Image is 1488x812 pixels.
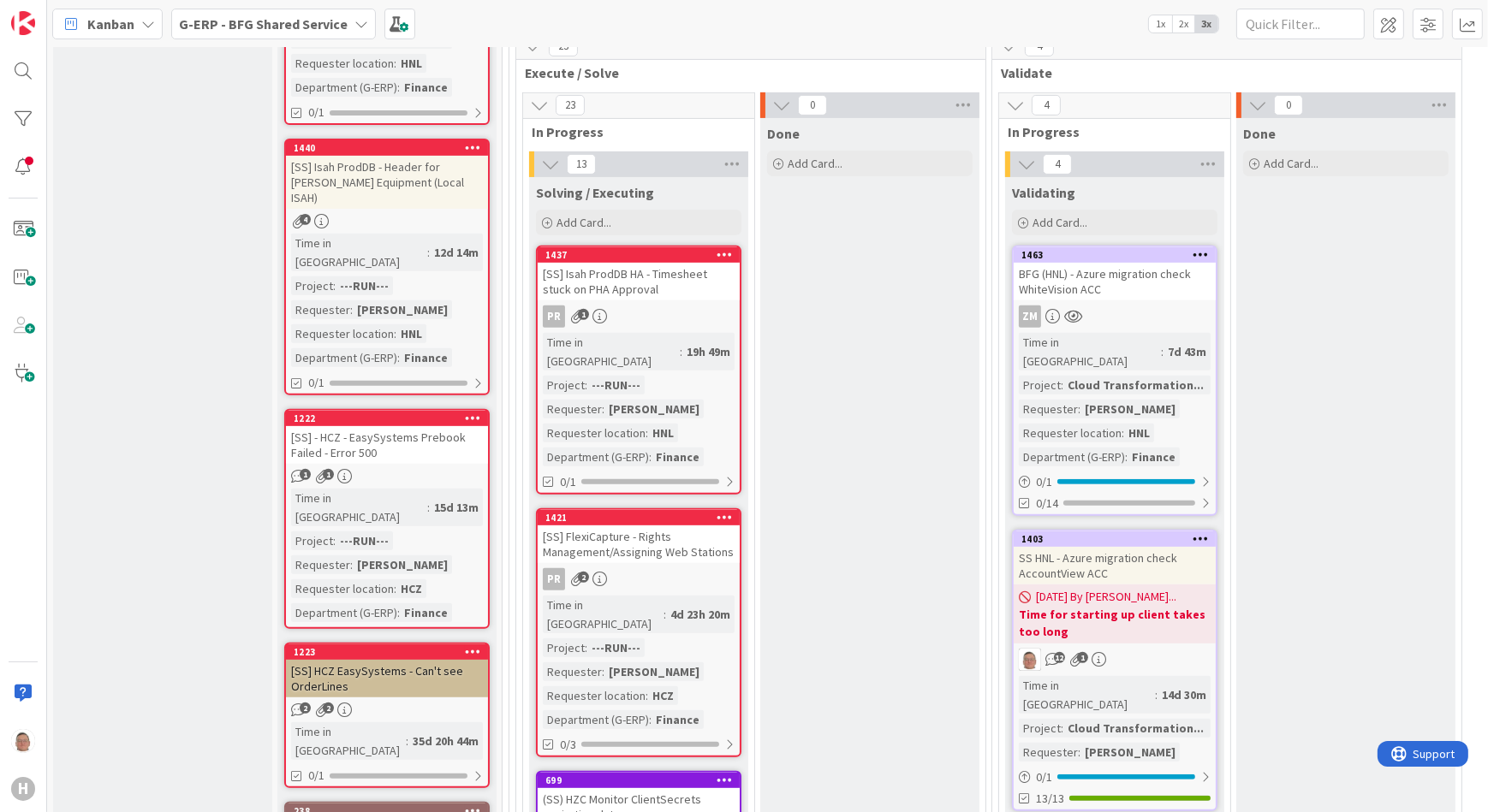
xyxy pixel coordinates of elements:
[1014,247,1216,300] div: 1463BFG (HNL) - Azure migration check WhiteVision ACC
[1080,400,1180,418] div: [PERSON_NAME]
[1012,246,1217,516] a: 1463BFG (HNL) - Azure migration check WhiteVision ACCZMTime in [GEOGRAPHIC_DATA]:7d 43mProject:Cl...
[286,644,488,697] div: 1223[SS] HCZ EasySystems - Can't see OrderLines
[291,722,406,760] div: Time in [GEOGRAPHIC_DATA]
[1036,588,1176,606] span: [DATE] By [PERSON_NAME]...
[587,376,645,394] div: ---RUN---
[1014,767,1216,788] div: 0/1
[11,777,35,801] div: H
[427,498,430,517] span: :
[648,686,678,705] div: HCZ
[538,247,740,263] div: 1437
[556,95,585,116] span: 23
[538,247,740,300] div: 1437[SS] Isah ProdDB HA - Timesheet stuck on PHA Approval
[308,374,324,392] span: 0/1
[286,426,488,464] div: [SS] - HCZ - EasySystems Prebook Failed - Error 500
[400,348,452,367] div: Finance
[291,603,397,622] div: Department (G-ERP)
[1077,652,1088,663] span: 1
[1149,15,1172,33] span: 1x
[1036,790,1064,808] span: 13/13
[587,638,645,657] div: ---RUN---
[545,512,740,524] div: 1421
[300,214,311,225] span: 4
[602,400,604,418] span: :
[396,579,426,598] div: HCZ
[1012,530,1217,811] a: 1403SS HNL - Azure migration check AccountView ACC[DATE] By [PERSON_NAME]...Time for starting up ...
[567,154,596,175] span: 13
[300,702,311,714] span: 2
[291,324,394,343] div: Requester location
[578,572,589,583] span: 2
[536,184,654,201] span: Solving / Executing
[286,660,488,697] div: [SS] HCZ EasySystems - Can't see OrderLines
[560,473,576,491] span: 0/1
[1019,424,1122,442] div: Requester location
[308,104,324,122] span: 0/1
[286,411,488,464] div: 1222[SS] - HCZ - EasySystems Prebook Failed - Error 500
[323,469,334,480] span: 1
[649,447,652,466] span: :
[545,774,740,786] div: 699
[538,305,740,328] div: PR
[1019,305,1041,328] div: ZM
[1124,424,1154,442] div: HNL
[543,596,664,633] div: Time in [GEOGRAPHIC_DATA]
[1172,15,1195,33] span: 2x
[11,729,35,753] img: lD
[1063,376,1208,394] div: Cloud Transformation...
[396,54,426,73] div: HNL
[406,732,408,750] span: :
[543,424,646,442] div: Requester location
[1125,447,1128,466] span: :
[430,498,483,517] div: 15d 13m
[1019,743,1078,762] div: Requester
[1014,547,1216,584] div: SS HNL - Azure migration check AccountView ACC
[1019,719,1061,738] div: Project
[286,140,488,156] div: 1440
[291,276,333,295] div: Project
[646,424,648,442] span: :
[1078,743,1080,762] span: :
[666,605,735,624] div: 4d 23h 20m
[1014,247,1216,263] div: 1463
[682,342,735,361] div: 19h 49m
[294,412,488,424] div: 1222
[1043,154,1072,175] span: 4
[291,489,427,526] div: Time in [GEOGRAPHIC_DATA]
[286,140,488,209] div: 1440[SS] Isah ProdDB - Header for [PERSON_NAME] Equipment (Local ISAH)
[408,732,483,750] div: 35d 20h 44m
[1078,400,1080,418] span: :
[394,579,396,598] span: :
[543,686,646,705] div: Requester location
[538,263,740,300] div: [SS] Isah ProdDB HA - Timesheet stuck on PHA Approval
[397,603,400,622] span: :
[1158,685,1211,704] div: 14d 30m
[1019,400,1078,418] div: Requester
[1021,249,1216,261] div: 1463
[585,638,587,657] span: :
[11,11,35,35] img: Visit kanbanzone.com
[1014,531,1216,584] div: 1403SS HNL - Azure migration check AccountView ACC
[1061,719,1063,738] span: :
[543,638,585,657] div: Project
[1012,184,1075,201] span: Validating
[1164,342,1211,361] div: 7d 43m
[543,710,649,729] div: Department (G-ERP)
[1161,342,1164,361] span: :
[602,662,604,681] span: :
[652,710,704,729] div: Finance
[1021,533,1216,545] div: 1403
[1061,376,1063,394] span: :
[1236,9,1365,39] input: Quick Filter...
[294,646,488,658] div: 1223
[1019,676,1155,714] div: Time in [GEOGRAPHIC_DATA]
[767,125,800,142] span: Done
[333,276,336,295] span: :
[1155,685,1158,704] span: :
[1014,531,1216,547] div: 1403
[350,555,353,574] span: :
[353,300,452,319] div: [PERSON_NAME]
[286,411,488,426] div: 1222
[1001,64,1440,81] span: Validate
[543,333,680,370] div: Time in [GEOGRAPHIC_DATA]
